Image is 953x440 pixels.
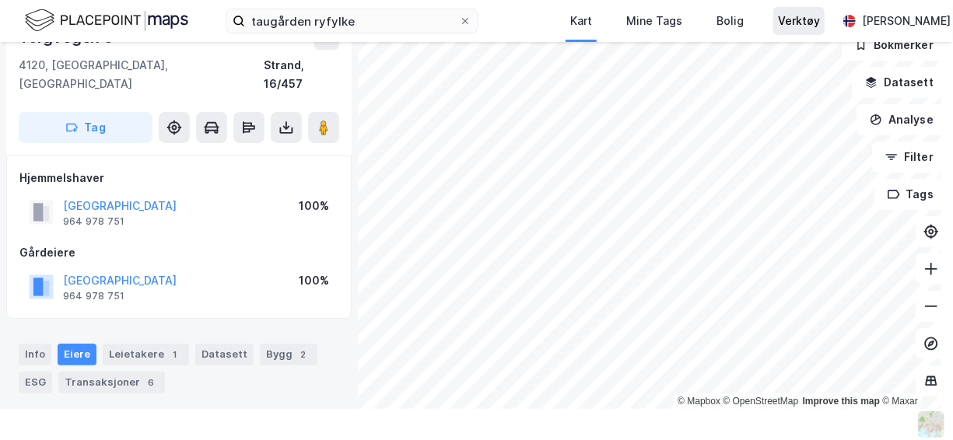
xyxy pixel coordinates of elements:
[678,396,720,407] a: Mapbox
[195,344,254,365] div: Datasett
[58,372,165,393] div: Transaksjoner
[852,67,947,98] button: Datasett
[19,344,51,365] div: Info
[19,112,152,143] button: Tag
[260,344,317,365] div: Bygg
[299,271,329,290] div: 100%
[245,9,459,33] input: Søk på adresse, matrikkel, gårdeiere, leietakere eller personer
[25,7,188,34] img: logo.f888ab2527a4732fd821a326f86c7f29.svg
[167,347,183,362] div: 1
[19,372,52,393] div: ESG
[58,344,96,365] div: Eiere
[63,215,124,228] div: 964 978 751
[19,169,338,187] div: Hjemmelshaver
[143,375,159,390] div: 6
[875,365,953,440] iframe: Chat Widget
[19,243,338,262] div: Gårdeiere
[296,347,311,362] div: 2
[63,290,124,302] div: 964 978 751
[103,344,189,365] div: Leietakere
[299,197,329,215] div: 100%
[803,396,880,407] a: Improve this map
[19,56,264,93] div: 4120, [GEOGRAPHIC_DATA], [GEOGRAPHIC_DATA]
[717,12,744,30] div: Bolig
[857,104,947,135] button: Analyse
[778,12,820,30] div: Verktøy
[724,396,799,407] a: OpenStreetMap
[570,12,592,30] div: Kart
[626,12,682,30] div: Mine Tags
[874,179,947,210] button: Tags
[842,30,947,61] button: Bokmerker
[862,12,951,30] div: [PERSON_NAME]
[264,56,339,93] div: Strand, 16/457
[872,141,947,173] button: Filter
[875,365,953,440] div: Kontrollprogram for chat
